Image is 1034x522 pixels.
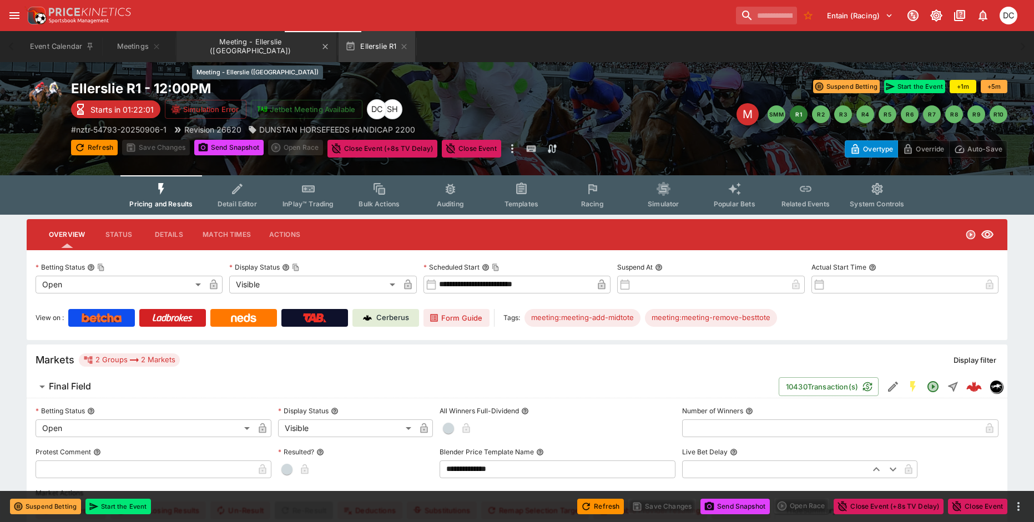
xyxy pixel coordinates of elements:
span: Bulk Actions [359,200,400,208]
button: Close Event [442,140,501,158]
button: Copy To Clipboard [492,263,500,271]
div: Scott Hunt [382,99,402,119]
button: Actual Start Time [869,263,876,271]
p: DUNSTAN HORSEFEEDS HANDICAP 2200 [259,124,415,135]
img: horse_racing.png [27,80,62,115]
button: Close Event [948,499,1007,514]
button: Close Event (+8s TV Delay) [327,140,437,158]
span: Auditing [437,200,464,208]
button: open drawer [4,6,24,26]
button: R2 [812,105,830,123]
button: Resulted? [316,448,324,456]
div: Open [36,276,205,293]
button: R10 [990,105,1007,123]
button: Suspend At [655,263,663,271]
button: Documentation [950,6,970,26]
svg: Open [965,229,976,240]
button: Betting StatusCopy To Clipboard [87,263,95,271]
span: Detail Editor [218,200,257,208]
p: Suspend At [617,262,653,272]
img: nztr [990,381,1002,393]
p: Scheduled Start [423,262,480,272]
button: Refresh [71,140,118,155]
button: Suspend Betting [10,499,81,514]
p: Cerberus [376,312,409,323]
button: 10430Transaction(s) [779,377,879,396]
button: Scheduled StartCopy To Clipboard [482,263,490,271]
button: Connected to PK [903,6,923,26]
button: Open [923,377,943,397]
button: Meetings [103,31,174,62]
button: Actions [260,221,310,248]
img: TabNZ [303,313,326,322]
p: Betting Status [36,262,85,272]
button: Overview [40,221,94,248]
div: Event type filters [120,175,913,215]
button: R4 [856,105,874,123]
div: Edit Meeting [737,103,759,125]
p: Display Status [278,406,329,415]
div: Visible [229,276,399,293]
button: Betting Status [87,407,95,415]
div: 2 Groups 2 Markets [83,353,175,367]
button: Start the Event [884,80,945,93]
div: Visible [278,419,415,437]
label: Tags: [503,309,520,327]
button: Display filter [947,351,1003,369]
h5: Markets [36,353,74,366]
p: Number of Winners [682,406,743,415]
button: Edit Detail [883,377,903,397]
button: Final Field [27,376,779,398]
nav: pagination navigation [768,105,1007,123]
button: Jetbet Meeting Available [251,100,363,119]
span: Related Events [781,200,830,208]
button: +5m [981,80,1007,93]
button: Toggle light/dark mode [926,6,946,26]
img: Sportsbook Management [49,18,109,23]
div: Betting Target: cerberus [524,309,640,327]
button: Meeting - Ellerslie (NZ) [176,31,336,62]
button: Start the Event [85,499,151,514]
button: R1 [790,105,808,123]
button: Override [897,140,949,158]
button: SGM Enabled [903,377,923,397]
span: Templates [505,200,538,208]
p: Live Bet Delay [682,447,728,457]
div: Betting Target: cerberus [645,309,777,327]
button: Notifications [973,6,993,26]
p: All Winners Full-Dividend [440,406,519,415]
button: Simulation Error [165,100,246,119]
p: Display Status [229,262,280,272]
img: Neds [231,313,256,322]
button: R8 [945,105,963,123]
p: Auto-Save [967,143,1002,155]
button: more [506,140,519,158]
button: R5 [879,105,896,123]
p: Betting Status [36,406,85,415]
h2: Copy To Clipboard [71,80,539,97]
img: jetbet-logo.svg [257,104,268,115]
button: Copy To Clipboard [292,263,300,271]
div: Meeting - Ellerslie ([GEOGRAPHIC_DATA]) [192,65,323,79]
img: PriceKinetics [49,8,131,16]
img: logo-cerberus--red.svg [966,379,982,394]
span: System Controls [850,200,904,208]
span: meeting:meeting-add-midtote [524,312,640,323]
label: View on : [36,309,64,327]
button: Straight [943,377,963,397]
button: Event Calendar [23,31,101,62]
span: Pricing and Results [129,200,193,208]
p: Protest Comment [36,447,91,457]
button: SMM [768,105,785,123]
p: Blender Price Template Name [440,447,534,457]
button: +1m [950,80,976,93]
img: PriceKinetics Logo [24,4,47,27]
button: No Bookmarks [799,7,817,24]
button: Live Bet Delay [730,448,738,456]
img: Ladbrokes [152,313,193,322]
p: Starts in 01:22:01 [90,104,154,115]
span: InPlay™ Trading [283,200,334,208]
button: Overtype [845,140,898,158]
button: more [1012,500,1025,513]
button: Refresh [577,499,624,514]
